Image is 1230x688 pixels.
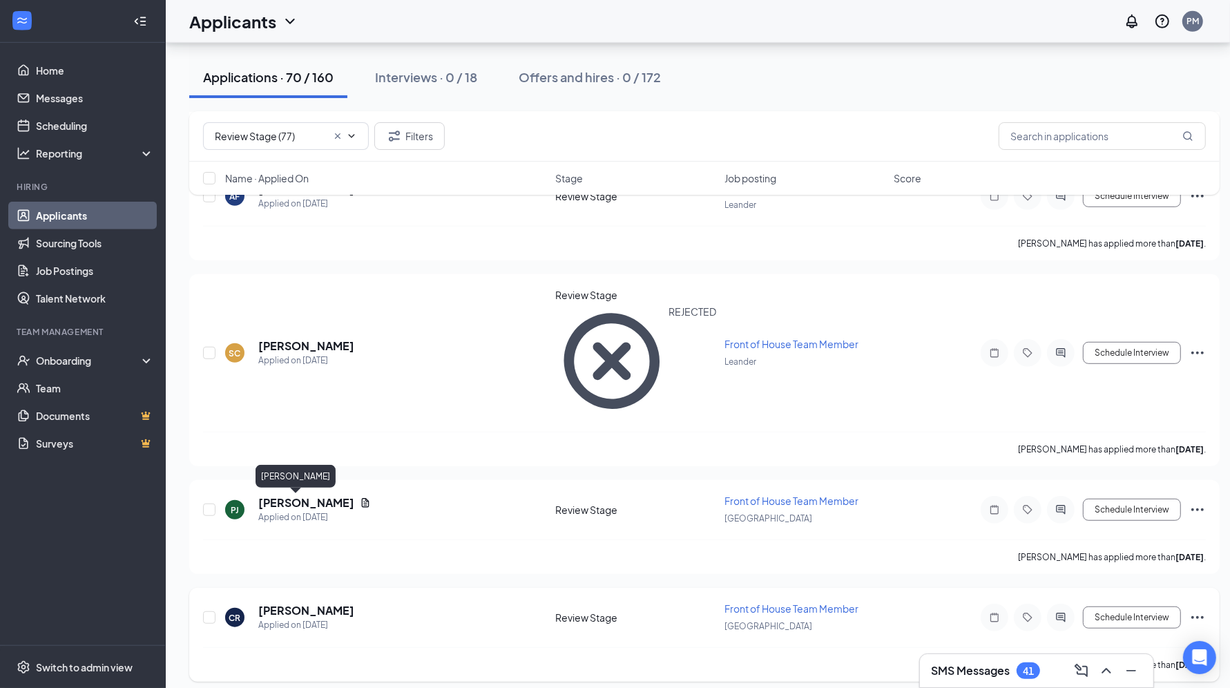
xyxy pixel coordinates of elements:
span: Stage [555,171,583,185]
svg: ChevronDown [346,131,357,142]
span: Front of House Team Member [724,602,858,615]
svg: ActiveChat [1053,347,1069,359]
div: 41 [1023,665,1034,677]
a: Talent Network [36,285,154,312]
span: Front of House Team Member [724,338,858,350]
h5: [PERSON_NAME] [258,338,354,354]
span: Front of House Team Member [724,495,858,507]
svg: Filter [386,128,403,144]
div: Interviews · 0 / 18 [375,68,477,86]
svg: Collapse [133,15,147,28]
button: Filter Filters [374,122,445,150]
b: [DATE] [1175,238,1204,249]
div: Applications · 70 / 160 [203,68,334,86]
svg: ChevronDown [282,13,298,30]
div: PJ [231,504,239,516]
a: Sourcing Tools [36,229,154,257]
a: Team [36,374,154,402]
a: DocumentsCrown [36,402,154,430]
h5: [PERSON_NAME] [258,495,354,510]
div: CR [229,612,241,624]
span: [GEOGRAPHIC_DATA] [724,621,812,631]
svg: Analysis [17,146,30,160]
span: Score [894,171,921,185]
svg: WorkstreamLogo [15,14,29,28]
div: Reporting [36,146,155,160]
a: SurveysCrown [36,430,154,457]
div: Applied on [DATE] [258,354,354,367]
span: [GEOGRAPHIC_DATA] [724,513,812,524]
svg: Settings [17,660,30,674]
h3: SMS Messages [931,663,1010,678]
svg: Cross [332,131,343,142]
div: PM [1186,15,1199,27]
svg: Ellipses [1189,501,1206,518]
div: Switch to admin view [36,660,133,674]
svg: ActiveChat [1053,504,1069,515]
div: Applied on [DATE] [258,510,371,524]
button: Schedule Interview [1083,606,1181,629]
p: [PERSON_NAME] has applied more than . [1018,551,1206,563]
a: Messages [36,84,154,112]
span: Name · Applied On [225,171,309,185]
div: REJECTED [669,305,716,418]
svg: Notifications [1124,13,1140,30]
svg: CrossCircle [555,305,669,418]
div: Offers and hires · 0 / 172 [519,68,661,86]
div: Team Management [17,326,151,338]
div: SC [229,347,241,359]
svg: UserCheck [17,354,30,367]
svg: MagnifyingGlass [1182,131,1193,142]
svg: Minimize [1123,662,1140,679]
svg: QuestionInfo [1154,13,1171,30]
input: All Stages [215,128,327,144]
div: Open Intercom Messenger [1183,641,1216,674]
svg: Note [986,347,1003,359]
b: [DATE] [1175,552,1204,562]
svg: Ellipses [1189,609,1206,626]
button: ComposeMessage [1070,660,1093,682]
svg: Document [360,497,371,508]
span: Job posting [724,171,776,185]
svg: Tag [1019,612,1036,623]
div: [PERSON_NAME] [256,465,336,488]
div: Applied on [DATE] [258,618,354,632]
button: Minimize [1120,660,1142,682]
div: Review Stage [555,611,716,624]
b: [DATE] [1175,444,1204,455]
p: [PERSON_NAME] has applied more than . [1018,238,1206,249]
a: Home [36,57,154,84]
p: [PERSON_NAME] has applied more than . [1018,443,1206,455]
div: Hiring [17,181,151,193]
a: Job Postings [36,257,154,285]
svg: Note [986,504,1003,515]
svg: ActiveChat [1053,612,1069,623]
svg: Tag [1019,504,1036,515]
svg: Note [986,612,1003,623]
h5: [PERSON_NAME] [258,603,354,618]
svg: Ellipses [1189,345,1206,361]
div: Review Stage [555,288,716,302]
svg: ChevronUp [1098,662,1115,679]
svg: Tag [1019,347,1036,359]
b: [DATE] [1175,660,1204,670]
h1: Applicants [189,10,276,33]
div: Review Stage [555,503,716,517]
span: Leander [724,356,756,367]
div: Onboarding [36,354,142,367]
button: ChevronUp [1095,660,1117,682]
input: Search in applications [999,122,1206,150]
svg: ComposeMessage [1073,662,1090,679]
a: Scheduling [36,112,154,140]
a: Applicants [36,202,154,229]
button: Schedule Interview [1083,342,1181,364]
button: Schedule Interview [1083,499,1181,521]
